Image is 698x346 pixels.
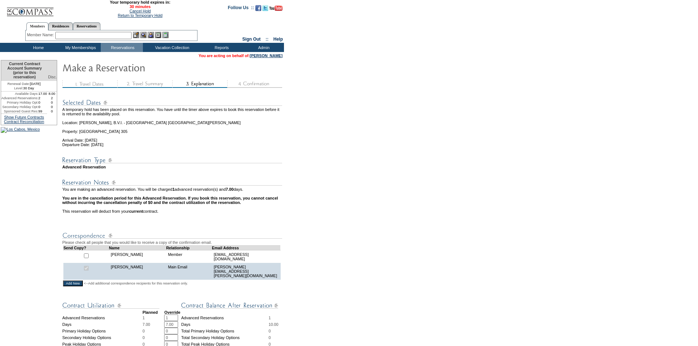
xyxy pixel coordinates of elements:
[212,250,280,263] td: [EMAIL_ADDRESS][DOMAIN_NAME]
[38,96,47,100] td: 2
[242,37,261,42] a: Sign Out
[1,96,38,100] td: Advanced Reservations:
[269,335,271,340] span: 0
[143,329,145,333] span: 0
[84,281,188,286] span: <--Add additional correspondence recipients for this reservation only.
[143,43,200,52] td: Vacation Collection
[62,134,283,142] td: Arrival Date: [DATE]
[101,43,143,52] td: Reservations
[62,142,283,147] td: Departure Date: [DATE]
[212,245,280,250] td: Email Address
[47,92,57,96] td: 8.00
[250,53,282,58] a: [PERSON_NAME]
[109,250,166,263] td: [PERSON_NAME]
[63,280,83,286] input: Add New
[58,4,222,9] span: 30 minutes
[62,209,283,213] td: This reservation will deduct from your contract.
[227,80,282,88] img: step4_state1.gif
[62,60,209,75] img: Make Reservation
[143,310,158,315] strong: Planned
[27,32,55,38] div: Member Name:
[143,322,150,327] span: 7.00
[255,5,261,11] img: Become our fan on Facebook
[47,109,57,114] td: 0
[200,43,242,52] td: Reports
[143,316,145,320] span: 1
[117,80,172,88] img: step2_state3.gif
[155,32,161,38] img: Reservations
[1,109,38,114] td: Sponsored Guest Res:
[1,105,38,109] td: Secondary Holiday Opt:
[273,37,283,42] a: Help
[269,329,271,333] span: 0
[255,7,261,12] a: Become our fan on Facebook
[47,96,57,100] td: 2
[118,13,163,18] a: Return to Temporary Hold
[140,32,147,38] img: View
[1,86,47,92] td: 30 Day
[212,263,280,280] td: [PERSON_NAME][EMAIL_ADDRESS][PERSON_NAME][DOMAIN_NAME]
[62,301,159,310] img: Contract Utilization
[269,316,271,320] span: 1
[1,92,38,96] td: Available Days:
[48,22,73,30] a: Residences
[62,125,283,134] td: Property: [GEOGRAPHIC_DATA] 305
[62,116,283,125] td: Location: [PERSON_NAME], B.V.I. - [GEOGRAPHIC_DATA] [GEOGRAPHIC_DATA][PERSON_NAME]
[166,245,212,250] td: Relationship
[4,119,44,124] a: Contract Reconciliation
[62,178,282,187] img: Reservation Notes
[166,263,212,280] td: Main Email
[266,37,269,42] span: ::
[129,209,143,213] b: current
[1,81,47,86] td: [DATE]
[148,32,154,38] img: Impersonate
[73,22,100,30] a: Reservations
[262,5,268,11] img: Follow us on Twitter
[226,187,233,191] b: 7.00
[181,315,269,321] td: Advanced Reservations
[228,4,254,13] td: Follow Us ::
[242,43,284,52] td: Admin
[1,60,47,81] td: Current Contract Account Summary (prior to this reservation)
[262,7,268,12] a: Follow us on Twitter
[181,321,269,328] td: Days
[62,165,283,169] td: Advanced Reservation
[164,310,180,315] strong: Override
[62,240,212,245] span: Please check all people that you would like to receive a copy of the confirmation email.
[14,86,23,90] span: Level:
[269,5,282,11] img: Subscribe to our YouTube Channel
[62,98,282,107] img: Reservation Dates
[63,245,109,250] td: Send Copy?
[269,7,282,12] a: Subscribe to our YouTube Channel
[1,127,40,133] img: Los Cabos, Mexico
[129,9,151,13] a: Cancel Hold
[38,109,47,114] td: 99
[1,100,38,105] td: Primary Holiday Opt:
[4,115,44,119] a: Show Future Contracts
[143,335,145,340] span: 0
[109,245,166,250] td: Name
[26,22,49,30] a: Members
[38,92,47,96] td: 17.00
[269,322,278,327] span: 10.00
[62,315,143,321] td: Advanced Reservations
[62,196,283,205] td: You are in the cancellation period for this Advanced Reservation. If you book this reservation, y...
[48,75,57,79] span: Disc.
[166,250,212,263] td: Member
[62,334,143,341] td: Secondary Holiday Options
[181,301,278,310] img: Contract Balance After Reservation
[199,53,282,58] span: You are acting on behalf of:
[62,156,282,165] img: Reservation Type
[109,263,166,280] td: [PERSON_NAME]
[181,334,269,341] td: Total Secondary Holiday Options
[62,187,283,196] td: You are making an advanced reservation. You will be charged advanced reservation(s) and days.
[38,105,47,109] td: 0
[62,321,143,328] td: Days
[7,82,30,86] span: Renewal Date:
[181,328,269,334] td: Total Primary Holiday Options
[62,328,143,334] td: Primary Holiday Options
[16,43,59,52] td: Home
[62,107,283,116] td: A temporary hold has been placed on this reservation. You have until the timer above expires to b...
[62,80,117,88] img: step1_state3.gif
[6,1,54,16] img: Compass Home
